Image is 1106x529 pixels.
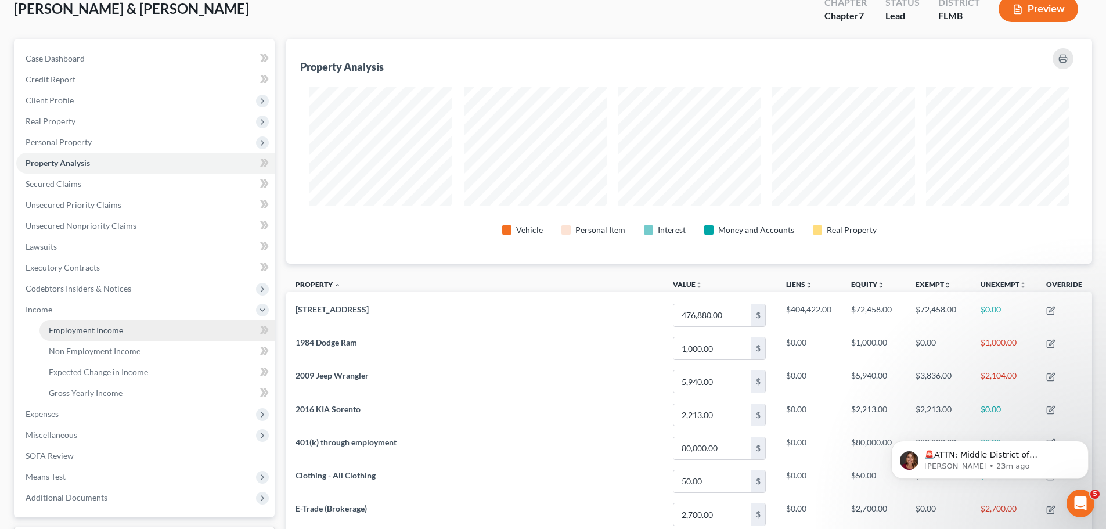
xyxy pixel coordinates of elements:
[26,95,74,105] span: Client Profile
[49,325,123,335] span: Employment Income
[842,298,907,332] td: $72,458.00
[26,242,57,251] span: Lawsuits
[971,332,1037,365] td: $1,000.00
[16,236,275,257] a: Lawsuits
[16,69,275,90] a: Credit Report
[842,465,907,498] td: $50.00
[751,470,765,492] div: $
[26,409,59,419] span: Expenses
[842,332,907,365] td: $1,000.00
[26,53,85,63] span: Case Dashboard
[16,174,275,195] a: Secured Claims
[673,337,751,359] input: 0.00
[805,282,812,289] i: unfold_more
[777,365,842,398] td: $0.00
[885,9,920,23] div: Lead
[944,282,951,289] i: unfold_more
[296,470,376,480] span: Clothing - All Clothing
[673,470,751,492] input: 0.00
[26,451,74,460] span: SOFA Review
[777,465,842,498] td: $0.00
[26,200,121,210] span: Unsecured Priority Claims
[49,367,148,377] span: Expected Change in Income
[26,492,107,502] span: Additional Documents
[16,445,275,466] a: SOFA Review
[824,9,867,23] div: Chapter
[39,362,275,383] a: Expected Change in Income
[16,153,275,174] a: Property Analysis
[777,398,842,431] td: $0.00
[658,224,686,236] div: Interest
[718,224,794,236] div: Money and Accounts
[26,137,92,147] span: Personal Property
[16,257,275,278] a: Executory Contracts
[842,398,907,431] td: $2,213.00
[971,365,1037,398] td: $2,104.00
[938,9,980,23] div: FLMB
[751,437,765,459] div: $
[296,503,367,513] span: E-Trade (Brokerage)
[751,370,765,393] div: $
[877,282,884,289] i: unfold_more
[296,337,357,347] span: 1984 Dodge Ram
[49,388,123,398] span: Gross Yearly Income
[26,179,81,189] span: Secured Claims
[673,437,751,459] input: 0.00
[300,60,384,74] div: Property Analysis
[851,280,884,289] a: Equityunfold_more
[874,416,1106,498] iframe: Intercom notifications message
[906,365,971,398] td: $3,836.00
[39,341,275,362] a: Non Employment Income
[673,370,751,393] input: 0.00
[26,472,66,481] span: Means Test
[1090,490,1100,499] span: 5
[906,332,971,365] td: $0.00
[673,304,751,326] input: 0.00
[971,298,1037,332] td: $0.00
[1037,273,1093,299] th: Override
[786,280,812,289] a: Liensunfold_more
[673,503,751,526] input: 0.00
[696,282,702,289] i: unfold_more
[16,215,275,236] a: Unsecured Nonpriority Claims
[296,437,397,447] span: 401(k) through employment
[906,298,971,332] td: $72,458.00
[296,304,369,314] span: [STREET_ADDRESS]
[673,404,751,426] input: 0.00
[26,221,136,231] span: Unsecured Nonpriority Claims
[26,430,77,440] span: Miscellaneous
[971,398,1037,431] td: $0.00
[296,370,369,380] span: 2009 Jeep Wrangler
[981,280,1026,289] a: Unexemptunfold_more
[296,404,361,414] span: 2016 KIA Sorento
[842,365,907,398] td: $5,940.00
[673,280,702,289] a: Valueunfold_more
[827,224,877,236] div: Real Property
[1067,490,1094,517] iframe: Intercom live chat
[39,383,275,404] a: Gross Yearly Income
[26,304,52,314] span: Income
[751,404,765,426] div: $
[334,282,341,289] i: expand_less
[906,398,971,431] td: $2,213.00
[859,10,864,21] span: 7
[26,116,75,126] span: Real Property
[296,280,341,289] a: Property expand_less
[49,346,140,356] span: Non Employment Income
[26,74,75,84] span: Credit Report
[39,320,275,341] a: Employment Income
[26,262,100,272] span: Executory Contracts
[575,224,625,236] div: Personal Item
[777,298,842,332] td: $404,422.00
[751,304,765,326] div: $
[16,195,275,215] a: Unsecured Priority Claims
[777,332,842,365] td: $0.00
[16,48,275,69] a: Case Dashboard
[516,224,543,236] div: Vehicle
[842,431,907,465] td: $80,000.00
[751,337,765,359] div: $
